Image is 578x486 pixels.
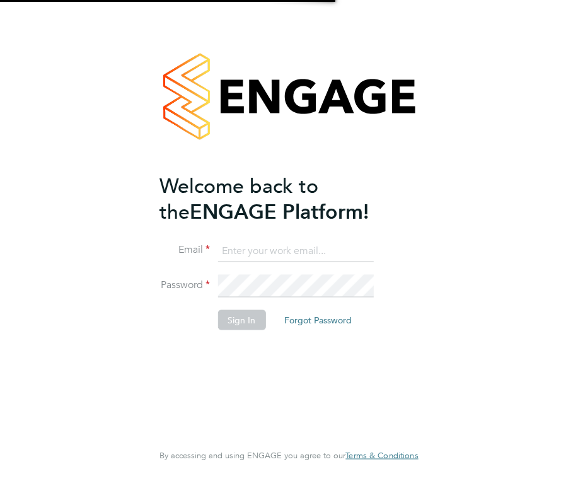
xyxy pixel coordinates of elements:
span: By accessing and using ENGAGE you agree to our [159,450,418,461]
label: Email [159,243,210,257]
label: Password [159,279,210,292]
h2: ENGAGE Platform! [159,173,405,224]
button: Forgot Password [274,310,362,330]
input: Enter your work email... [217,240,373,262]
button: Sign In [217,310,265,330]
span: Welcome back to the [159,173,318,224]
a: Terms & Conditions [345,451,418,461]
